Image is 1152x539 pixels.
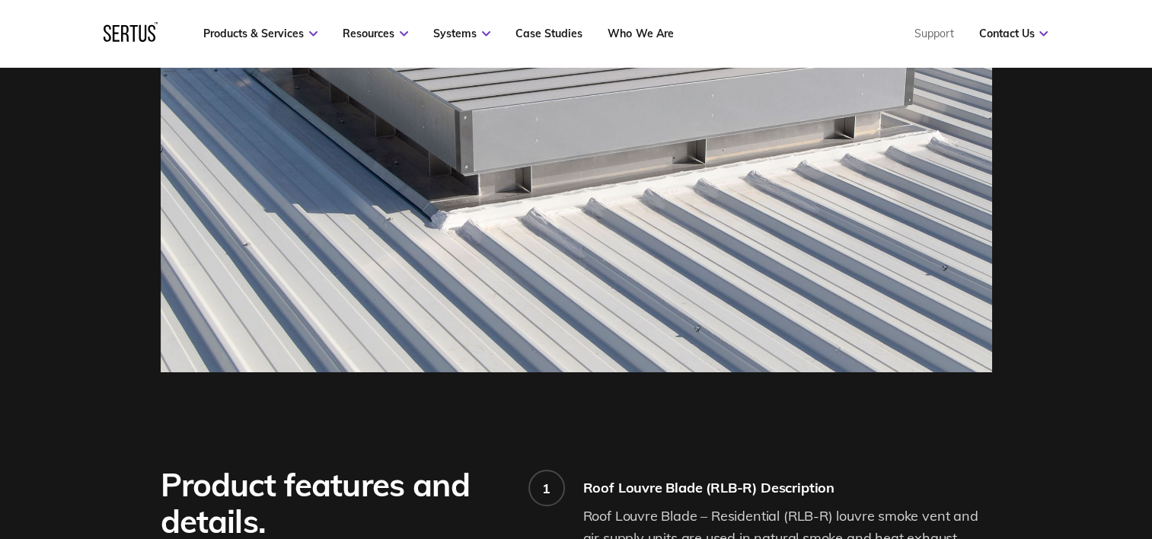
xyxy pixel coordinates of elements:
[515,27,582,40] a: Case Studies
[914,27,953,40] a: Support
[203,27,318,40] a: Products & Services
[542,480,550,497] div: 1
[583,479,992,496] div: Roof Louvre Blade (RLB-R) Description
[879,363,1152,539] iframe: Chat Widget
[978,27,1048,40] a: Contact Us
[608,27,673,40] a: Who We Are
[433,27,490,40] a: Systems
[343,27,408,40] a: Resources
